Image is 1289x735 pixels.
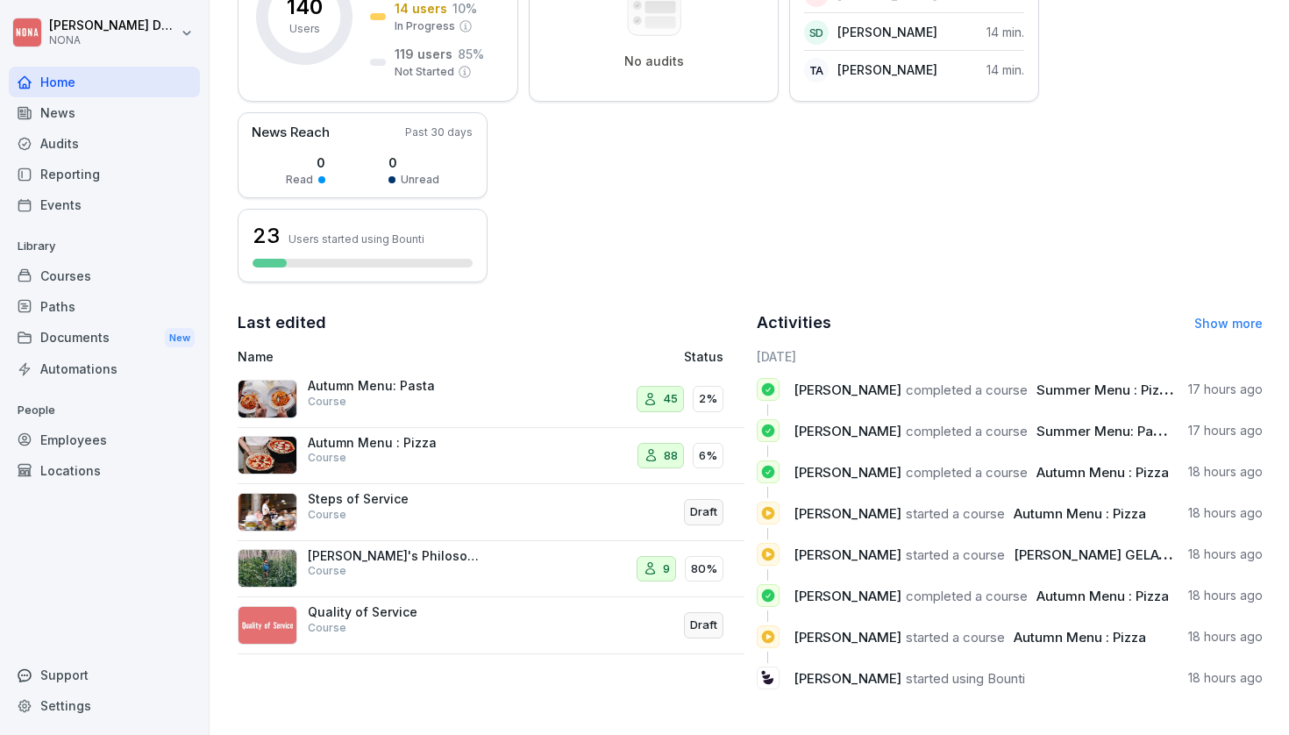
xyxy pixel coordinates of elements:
[308,620,346,636] p: Course
[1188,628,1263,646] p: 18 hours ago
[238,484,744,541] a: Steps of ServiceCourseDraft
[794,629,901,646] span: [PERSON_NAME]
[1014,629,1146,646] span: Autumn Menu : Pizza
[794,546,901,563] span: [PERSON_NAME]
[238,380,297,418] img: g03mw99o2jwb6tj6u9fgvrr5.png
[690,617,717,634] p: Draft
[1036,588,1169,604] span: Autumn Menu : Pizza
[906,464,1028,481] span: completed a course
[837,61,937,79] p: [PERSON_NAME]
[238,597,744,654] a: Quality of ServiceCourseDraft
[308,435,483,451] p: Autumn Menu : Pizza
[906,629,1005,646] span: started a course
[308,450,346,466] p: Course
[699,390,717,408] p: 2%
[9,260,200,291] div: Courses
[691,560,717,578] p: 80%
[794,464,901,481] span: [PERSON_NAME]
[663,390,678,408] p: 45
[906,423,1028,439] span: completed a course
[1036,382,1174,398] span: Summer Menu : Pizza
[986,61,1024,79] p: 14 min.
[458,45,484,63] p: 85 %
[9,322,200,354] a: DocumentsNew
[794,670,901,687] span: [PERSON_NAME]
[286,172,313,188] p: Read
[794,382,901,398] span: [PERSON_NAME]
[9,159,200,189] a: Reporting
[794,423,901,439] span: [PERSON_NAME]
[699,447,717,465] p: 6%
[684,347,723,366] p: Status
[238,606,297,645] img: ep21c2igrbh2xhwygamc4fgx.png
[664,447,678,465] p: 88
[1188,463,1263,481] p: 18 hours ago
[238,428,744,485] a: Autumn Menu : PizzaCourse886%
[1194,316,1263,331] a: Show more
[286,153,325,172] p: 0
[288,232,424,246] p: Users started using Bounti
[1188,669,1263,687] p: 18 hours ago
[9,232,200,260] p: Library
[9,291,200,322] a: Paths
[238,371,744,428] a: Autumn Menu: PastaCourse452%
[804,20,829,45] div: SD
[9,660,200,690] div: Support
[9,425,200,455] a: Employees
[9,97,200,128] a: News
[9,353,200,384] div: Automations
[238,541,744,598] a: [PERSON_NAME]'s Philosophy and MissionCourse980%
[9,189,200,220] a: Events
[165,328,195,348] div: New
[238,436,297,475] img: gigntzqtjbmfaqrmkhd4k4h3.png
[1036,423,1172,439] span: Summer Menu: Pasta
[9,322,200,354] div: Documents
[401,172,439,188] p: Unread
[395,64,454,80] p: Not Started
[308,491,483,507] p: Steps of Service
[906,546,1005,563] span: started a course
[837,23,937,41] p: [PERSON_NAME]
[49,18,177,33] p: [PERSON_NAME] Dupont
[906,382,1028,398] span: completed a course
[624,54,684,69] p: No audits
[9,67,200,97] a: Home
[9,455,200,486] a: Locations
[906,588,1028,604] span: completed a course
[238,549,297,588] img: cktznsg10ahe3ln2ptfp89y3.png
[663,560,670,578] p: 9
[308,378,483,394] p: Autumn Menu: Pasta
[1188,422,1263,439] p: 17 hours ago
[906,505,1005,522] span: started a course
[1014,505,1146,522] span: Autumn Menu : Pizza
[1036,464,1169,481] span: Autumn Menu : Pizza
[690,503,717,521] p: Draft
[906,670,1025,687] span: started using Bounti
[308,507,346,523] p: Course
[794,588,901,604] span: [PERSON_NAME]
[289,21,320,37] p: Users
[1188,381,1263,398] p: 17 hours ago
[9,690,200,721] a: Settings
[9,396,200,425] p: People
[757,310,831,335] h2: Activities
[49,34,177,46] p: NONA
[238,310,744,335] h2: Last edited
[1188,587,1263,604] p: 18 hours ago
[308,548,483,564] p: [PERSON_NAME]'s Philosophy and Mission
[395,18,455,34] p: In Progress
[388,153,439,172] p: 0
[252,123,330,143] p: News Reach
[395,45,452,63] p: 119 users
[238,493,297,532] img: vd9hf8v6tixg1rgmgu18qv0n.png
[9,128,200,159] a: Audits
[405,125,473,140] p: Past 30 days
[238,347,547,366] p: Name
